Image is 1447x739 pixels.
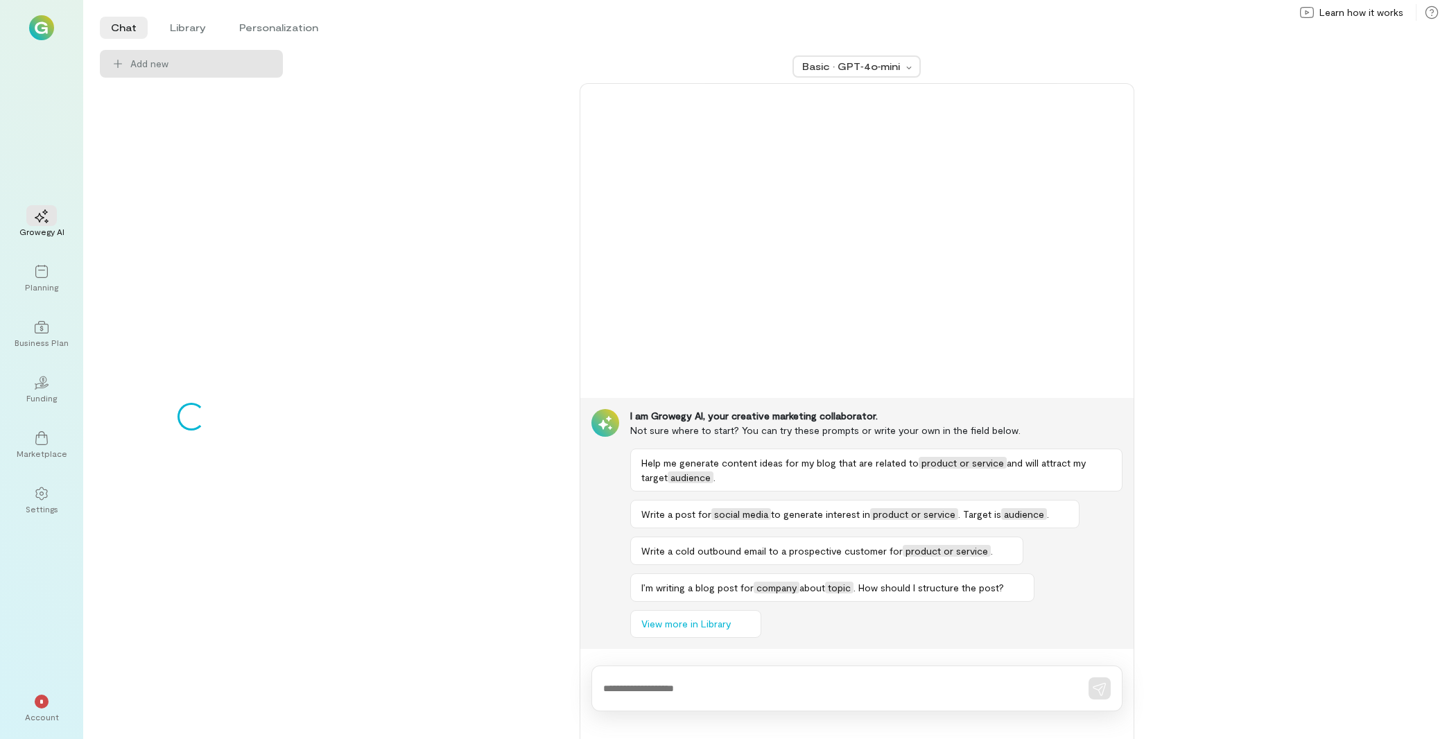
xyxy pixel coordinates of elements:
div: Planning [25,281,58,293]
div: Not sure where to start? You can try these prompts or write your own in the field below. [630,423,1123,437]
button: I’m writing a blog post forcompanyabouttopic. How should I structure the post? [630,573,1034,602]
span: Learn how it works [1319,6,1403,19]
span: . [1047,508,1049,520]
li: Library [159,17,217,39]
li: Personalization [228,17,329,39]
span: Write a cold outbound email to a prospective customer for [641,545,903,557]
div: *Account [17,684,67,733]
div: Business Plan [15,337,69,348]
span: View more in Library [641,617,731,631]
span: product or service [919,457,1007,469]
span: about [799,582,825,593]
span: Add new [130,57,272,71]
span: company [754,582,799,593]
span: audience [1001,508,1047,520]
span: product or service [870,508,958,520]
button: Write a cold outbound email to a prospective customer forproduct or service. [630,537,1023,565]
a: Business Plan [17,309,67,359]
div: Funding [26,392,57,403]
span: social media [711,508,771,520]
span: product or service [903,545,991,557]
div: Account [25,711,59,722]
span: Help me generate content ideas for my blog that are related to [641,457,919,469]
button: Write a post forsocial mediato generate interest inproduct or service. Target isaudience. [630,500,1080,528]
span: . Target is [958,508,1001,520]
span: Write a post for [641,508,711,520]
button: View more in Library [630,610,761,638]
span: audience [668,471,713,483]
span: I’m writing a blog post for [641,582,754,593]
span: topic [825,582,854,593]
div: Basic · GPT‑4o‑mini [802,60,902,73]
span: . How should I structure the post? [854,582,1004,593]
div: Settings [26,503,58,514]
div: I am Growegy AI, your creative marketing collaborator. [630,409,1123,423]
div: Marketplace [17,448,67,459]
a: Funding [17,365,67,415]
button: Help me generate content ideas for my blog that are related toproduct or serviceand will attract ... [630,449,1123,492]
li: Chat [100,17,148,39]
span: to generate interest in [771,508,870,520]
span: . [991,545,993,557]
a: Growegy AI [17,198,67,248]
a: Settings [17,476,67,525]
a: Marketplace [17,420,67,470]
div: Growegy AI [19,226,64,237]
span: and will attract my target [641,457,1086,483]
span: . [713,471,716,483]
a: Planning [17,254,67,304]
